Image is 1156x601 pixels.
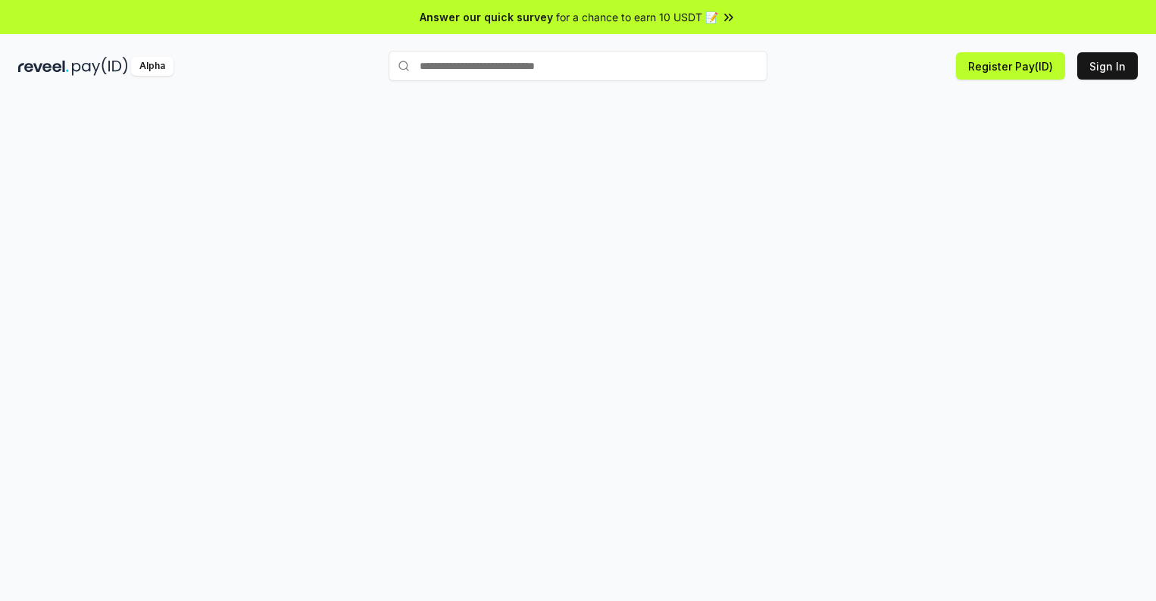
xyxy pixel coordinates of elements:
[420,9,553,25] span: Answer our quick survey
[131,57,173,76] div: Alpha
[18,57,69,76] img: reveel_dark
[1077,52,1138,80] button: Sign In
[72,57,128,76] img: pay_id
[956,52,1065,80] button: Register Pay(ID)
[556,9,718,25] span: for a chance to earn 10 USDT 📝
